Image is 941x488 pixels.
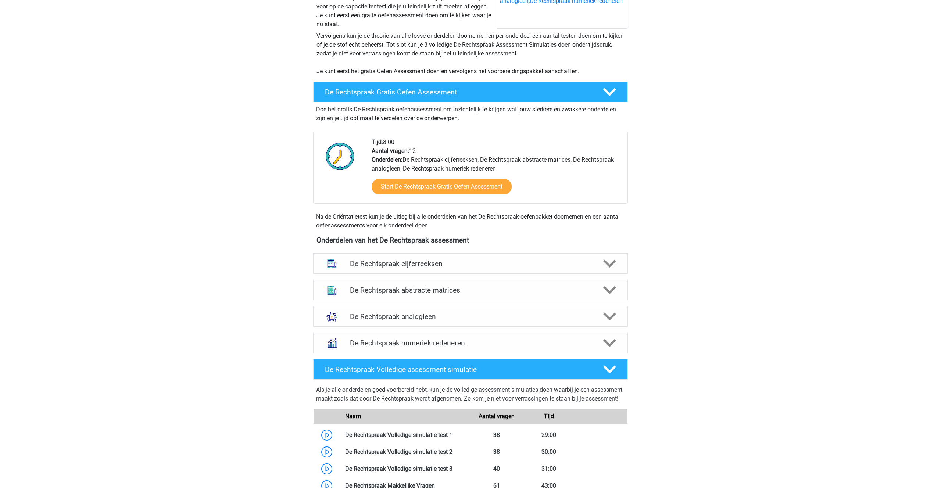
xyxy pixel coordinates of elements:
img: numeriek redeneren [322,333,341,352]
div: De Rechtspraak Volledige simulatie test 3 [340,464,470,473]
div: Vervolgens kun je de theorie van alle losse onderdelen doornemen en per onderdeel een aantal test... [314,32,627,76]
a: abstracte matrices De Rechtspraak abstracte matrices [310,280,631,300]
div: 8:00 12 De Rechtspraak cijferreeksen, De Rechtspraak abstracte matrices, De Rechtspraak analogiee... [366,138,627,203]
h4: De Rechtspraak numeriek redeneren [350,339,591,347]
div: De Rechtspraak Volledige simulatie test 1 [340,431,470,439]
a: cijferreeksen De Rechtspraak cijferreeksen [310,253,631,274]
b: Tijd: [372,139,383,146]
h4: Onderdelen van het De Rechtspraak assessment [316,236,625,244]
b: Onderdelen: [372,156,402,163]
h4: De Rechtspraak Volledige assessment simulatie [325,365,591,374]
img: abstracte matrices [322,280,341,299]
img: analogieen [322,307,341,326]
div: Doe het gratis De Rechtspraak oefenassessment om inzichtelijk te krijgen wat jouw sterkere en zwa... [313,102,628,123]
img: Klok [322,138,359,175]
div: Naam [340,412,470,421]
div: Tijd [523,412,575,421]
img: cijferreeksen [322,254,341,273]
a: De Rechtspraak Volledige assessment simulatie [310,359,631,380]
h4: De Rechtspraak cijferreeksen [350,259,591,268]
a: numeriek redeneren De Rechtspraak numeriek redeneren [310,333,631,353]
h4: De Rechtspraak abstracte matrices [350,286,591,294]
b: Aantal vragen: [372,147,409,154]
a: De Rechtspraak Gratis Oefen Assessment [310,82,631,102]
a: Start De Rechtspraak Gratis Oefen Assessment [372,179,512,194]
h4: De Rechtspraak analogieen [350,312,591,321]
div: Als je alle onderdelen goed voorbereid hebt, kun je de volledige assessment simulaties doen waarb... [316,385,625,406]
div: De Rechtspraak Volledige simulatie test 2 [340,448,470,456]
div: Aantal vragen [470,412,523,421]
h4: De Rechtspraak Gratis Oefen Assessment [325,88,591,96]
a: analogieen De Rechtspraak analogieen [310,306,631,327]
div: Na de Oriëntatietest kun je de uitleg bij alle onderdelen van het De Rechtspraak-oefenpakket door... [313,212,628,230]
